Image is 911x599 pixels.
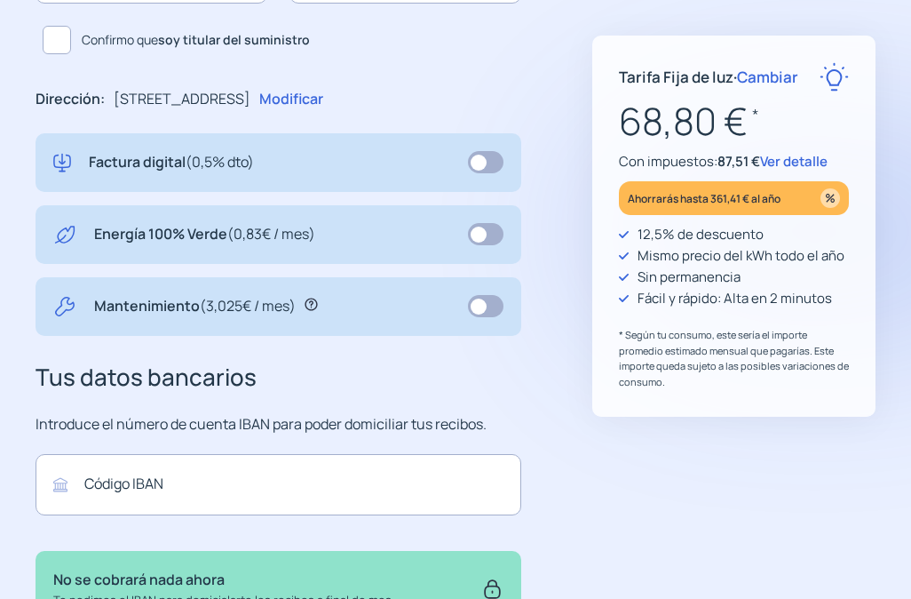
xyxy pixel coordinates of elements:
p: Tarifa Fija de luz · [619,65,798,89]
p: Energía 100% Verde [94,223,315,246]
p: Modificar [259,88,323,111]
span: Confirmo que [82,30,310,50]
p: Mantenimiento [94,295,296,318]
p: * Según tu consumo, este sería el importe promedio estimado mensual que pagarías. Este importe qu... [619,327,849,389]
p: Ahorrarás hasta 361,41 € al año [628,188,780,209]
img: tool.svg [53,295,76,318]
h3: Tus datos bancarios [36,359,521,396]
img: percentage_icon.svg [820,188,840,208]
p: 12,5% de descuento [638,224,764,245]
p: Introduce el número de cuenta IBAN para poder domiciliar tus recibos. [36,413,521,436]
p: Con impuestos: [619,151,849,172]
p: 68,80 € [619,92,849,151]
span: Cambiar [737,67,798,87]
img: digital-invoice.svg [53,151,71,174]
span: (0,5% dto) [186,152,254,172]
p: Fácil y rápido: Alta en 2 minutos [638,288,832,309]
p: Sin permanencia [638,267,741,288]
p: Dirección: [36,88,105,111]
span: Ver detalle [760,152,828,171]
p: [STREET_ADDRESS] [114,88,250,111]
b: soy titular del suministro [158,31,310,48]
span: 87,51 € [717,152,760,171]
p: No se cobrará nada ahora [53,569,392,592]
p: Mismo precio del kWh todo el año [638,245,844,267]
p: Factura digital [89,151,254,174]
span: (0,83€ / mes) [227,224,315,244]
img: rate-E.svg [820,62,849,92]
span: (3,025€ / mes) [200,296,296,315]
img: energy-green.svg [53,223,76,246]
